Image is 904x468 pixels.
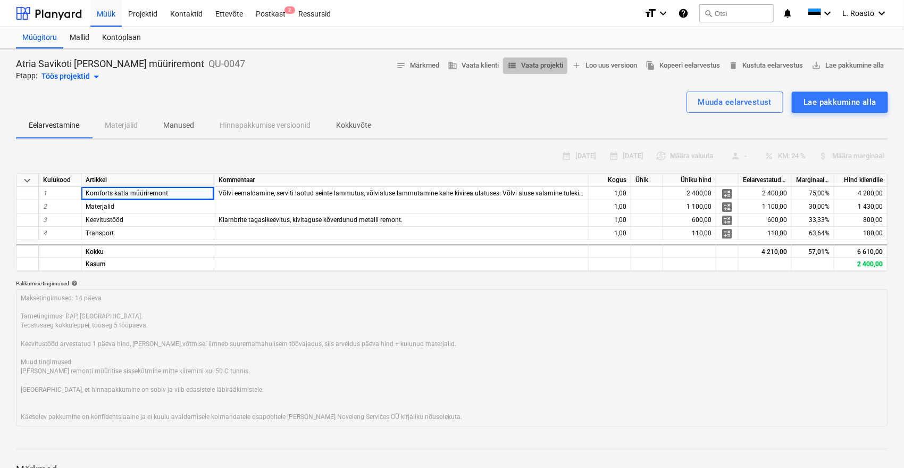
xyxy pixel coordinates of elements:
[834,214,888,227] div: 800,00
[443,58,503,74] button: Vaata klienti
[16,289,888,426] textarea: Maksetingimused: 14 päeva Tarnetingimus: DAP, [GEOGRAPHIC_DATA]. Teostusaeg kokkuleppel, tööaeg 5...
[739,200,792,214] div: 1 100,00
[729,61,738,70] span: delete
[43,190,47,197] span: 1
[589,200,631,214] div: 1,00
[16,58,204,70] p: Atria Savikoti [PERSON_NAME] müüriremont
[792,244,834,258] div: 57,01%
[284,6,295,14] span: 2
[811,61,821,70] span: save_alt
[739,187,792,200] div: 2 400,00
[81,258,214,271] div: Kasum
[589,214,631,227] div: 1,00
[739,174,792,187] div: Eelarvestatud maksumus
[43,216,47,224] span: 3
[507,60,563,72] span: Vaata projekti
[663,227,716,240] div: 110,00
[721,187,733,200] span: Halda rea detailset jaotust
[811,60,884,72] span: Lae pakkumine alla
[163,120,194,131] p: Manused
[589,187,631,200] div: 1,00
[704,9,713,18] span: search
[39,174,81,187] div: Kulukood
[448,60,499,72] span: Vaata klienti
[663,174,716,187] div: Ühiku hind
[739,244,792,258] div: 4 210,00
[86,190,168,197] span: Komforts katla müüriremont
[842,9,874,18] span: L. Roasto
[392,58,443,74] button: Märkmed
[792,187,834,200] div: 75,00%
[807,58,888,74] button: Lae pakkumine alla
[208,58,245,70] p: QU-0047
[834,258,888,271] div: 2 400,00
[69,280,78,286] span: help
[678,7,689,20] i: Abikeskus
[782,7,793,20] i: notifications
[16,280,888,287] div: Pakkumise tingimused
[821,7,834,20] i: keyboard_arrow_down
[803,95,876,109] div: Lae pakkumine alla
[43,203,47,210] span: 2
[724,58,807,74] button: Kustuta eelarvestus
[834,187,888,200] div: 4 200,00
[792,227,834,240] div: 63,64%
[396,60,439,72] span: Märkmed
[448,61,457,70] span: business
[21,174,34,187] span: Ahenda kõik kategooriad
[16,27,63,48] a: Müügitoru
[214,174,589,187] div: Kommentaar
[729,60,803,72] span: Kustuta eelarvestus
[41,70,103,83] div: Töös projektid
[699,4,774,22] button: Otsi
[721,201,733,214] span: Halda rea detailset jaotust
[81,244,214,258] div: Kokku
[792,200,834,214] div: 30,00%
[96,27,147,48] a: Kontoplaan
[792,174,834,187] div: Marginaal, %
[663,214,716,227] div: 600,00
[721,214,733,227] span: Halda rea detailset jaotust
[834,244,888,258] div: 6 610,00
[834,227,888,240] div: 180,00
[721,227,733,240] span: Halda rea detailset jaotust
[86,216,123,224] span: Keevitustööd
[739,214,792,227] div: 600,00
[589,174,631,187] div: Kogus
[43,229,47,237] span: 4
[792,214,834,227] div: 33,33%
[81,174,214,187] div: Artikkel
[739,227,792,240] div: 110,00
[646,60,720,72] span: Kopeeri eelarvestus
[86,229,114,237] span: Transport
[687,92,784,113] button: Muuda eelarvestust
[657,7,669,20] i: keyboard_arrow_down
[219,216,403,224] span: Klambrite tagasikeevitus, kivitaguse kõverdunud metalli remont.
[63,27,96,48] a: Mallid
[567,58,641,74] button: Loo uus versioon
[29,120,79,131] p: Eelarvestamine
[663,187,716,200] div: 2 400,00
[641,58,724,74] button: Kopeeri eelarvestus
[834,200,888,214] div: 1 430,00
[792,92,888,113] button: Lae pakkumine alla
[589,227,631,240] div: 1,00
[572,61,581,70] span: add
[336,120,371,131] p: Kokkuvõte
[16,70,37,83] p: Etapp:
[90,70,103,83] span: arrow_drop_down
[646,61,655,70] span: file_copy
[396,61,406,70] span: notes
[644,7,657,20] i: format_size
[834,174,888,187] div: Hind kliendile
[507,61,517,70] span: view_list
[631,174,663,187] div: Ühik
[86,203,114,210] span: Materjalid
[663,200,716,214] div: 1 100,00
[503,58,567,74] button: Vaata projekti
[572,60,637,72] span: Loo uus versioon
[698,95,772,109] div: Muuda eelarvestust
